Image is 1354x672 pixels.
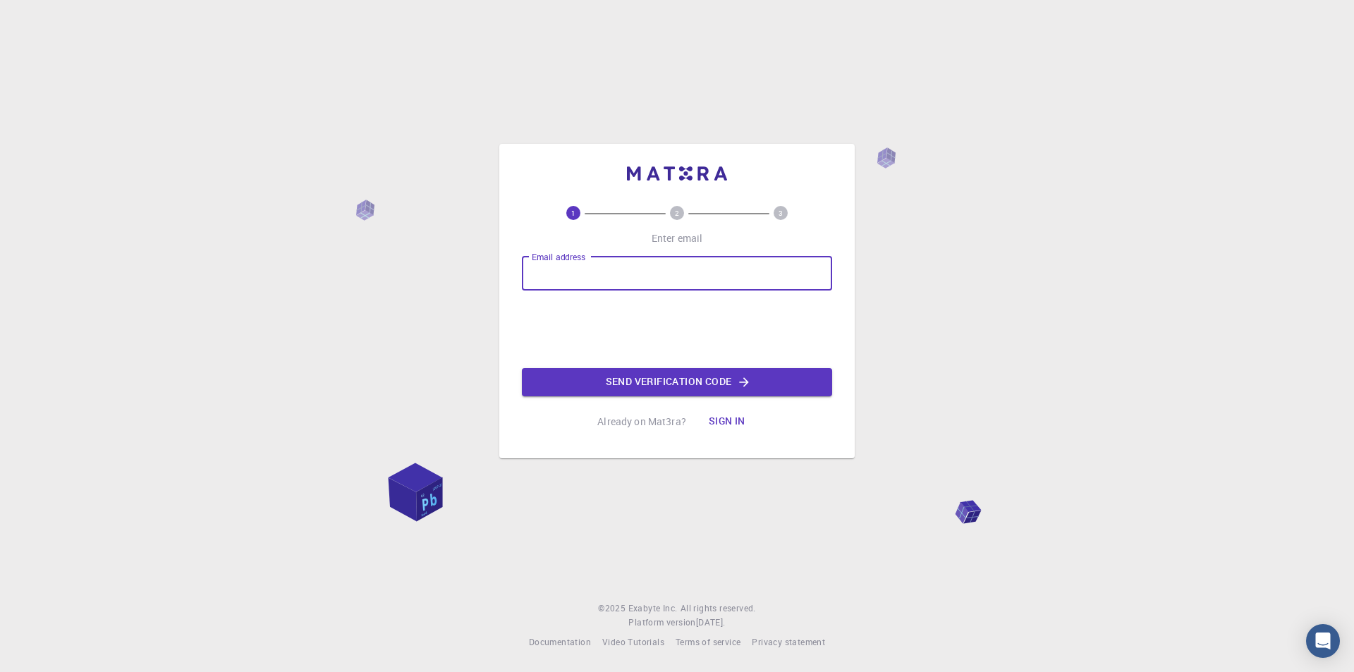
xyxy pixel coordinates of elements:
[696,616,726,628] span: [DATE] .
[532,251,585,263] label: Email address
[752,635,825,649] a: Privacy statement
[570,302,784,357] iframe: reCAPTCHA
[779,208,783,218] text: 3
[628,616,695,630] span: Platform version
[571,208,575,218] text: 1
[598,601,628,616] span: © 2025
[752,636,825,647] span: Privacy statement
[529,636,591,647] span: Documentation
[602,635,664,649] a: Video Tutorials
[602,636,664,647] span: Video Tutorials
[676,635,740,649] a: Terms of service
[675,208,679,218] text: 2
[697,408,757,436] button: Sign in
[522,368,832,396] button: Send verification code
[597,415,686,429] p: Already on Mat3ra?
[529,635,591,649] a: Documentation
[681,601,756,616] span: All rights reserved.
[628,602,678,613] span: Exabyte Inc.
[1306,624,1340,658] div: Open Intercom Messenger
[628,601,678,616] a: Exabyte Inc.
[652,231,703,245] p: Enter email
[696,616,726,630] a: [DATE].
[676,636,740,647] span: Terms of service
